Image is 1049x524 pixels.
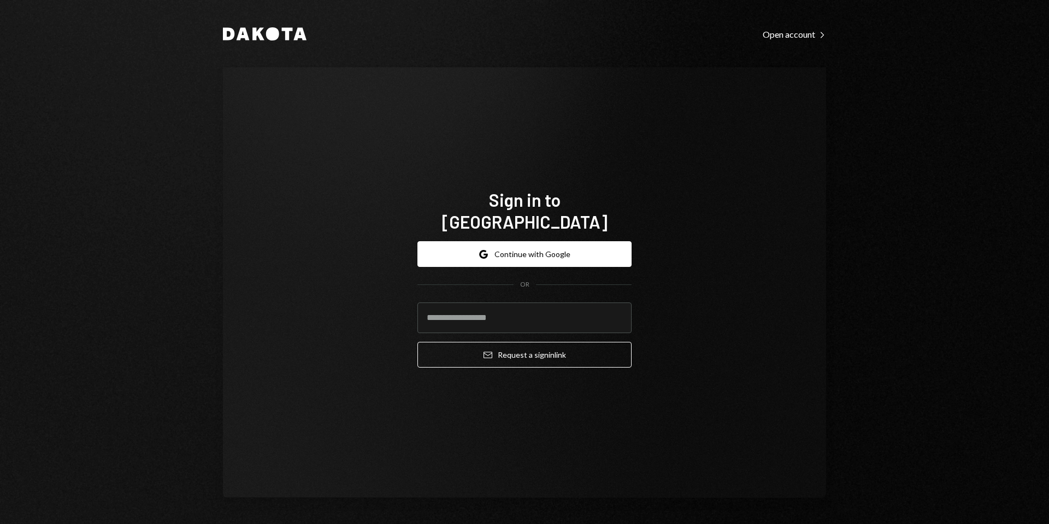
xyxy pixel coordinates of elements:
div: Open account [763,29,826,40]
div: OR [520,280,529,289]
h1: Sign in to [GEOGRAPHIC_DATA] [417,189,632,232]
button: Request a signinlink [417,342,632,368]
button: Continue with Google [417,241,632,267]
a: Open account [763,28,826,40]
